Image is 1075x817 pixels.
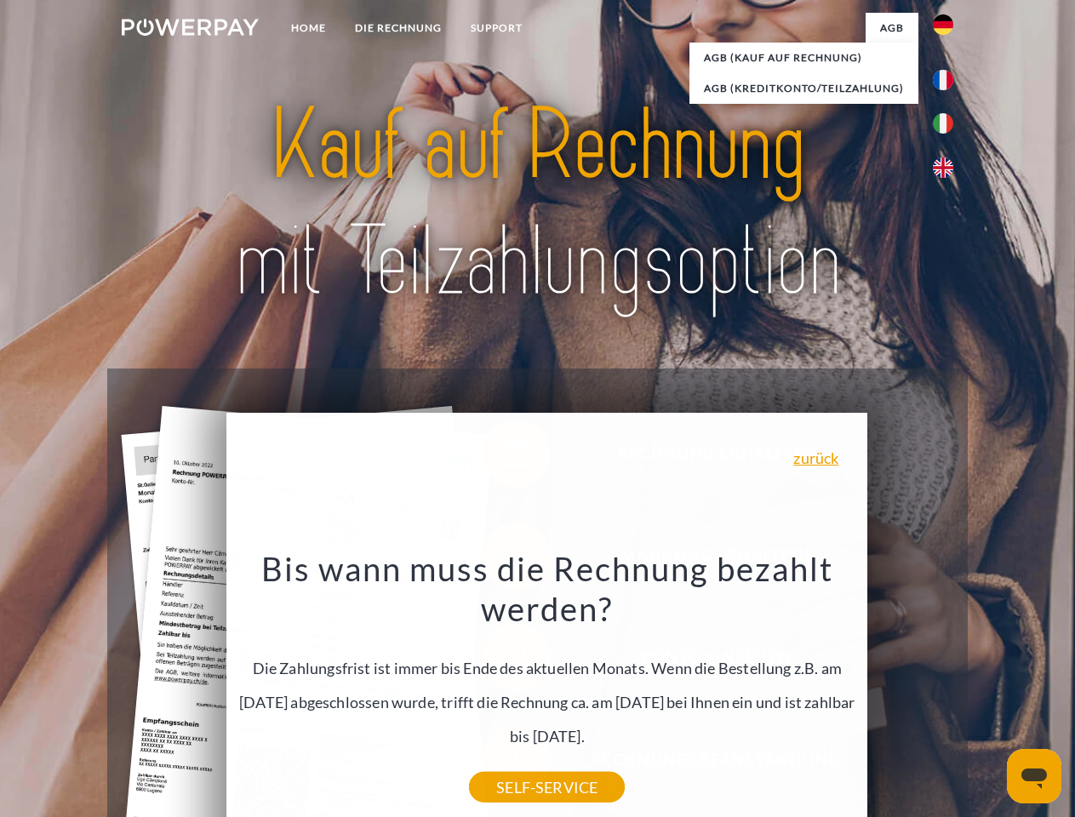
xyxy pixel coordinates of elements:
[1007,749,1061,803] iframe: Schaltfläche zum Öffnen des Messaging-Fensters
[933,70,953,90] img: fr
[237,548,858,787] div: Die Zahlungsfrist ist immer bis Ende des aktuellen Monats. Wenn die Bestellung z.B. am [DATE] abg...
[933,113,953,134] img: it
[933,14,953,35] img: de
[237,548,858,630] h3: Bis wann muss die Rechnung bezahlt werden?
[866,13,918,43] a: agb
[277,13,340,43] a: Home
[122,19,259,36] img: logo-powerpay-white.svg
[689,43,918,73] a: AGB (Kauf auf Rechnung)
[689,73,918,104] a: AGB (Kreditkonto/Teilzahlung)
[163,82,912,326] img: title-powerpay_de.svg
[793,450,838,466] a: zurück
[469,772,625,803] a: SELF-SERVICE
[456,13,537,43] a: SUPPORT
[933,157,953,178] img: en
[340,13,456,43] a: DIE RECHNUNG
